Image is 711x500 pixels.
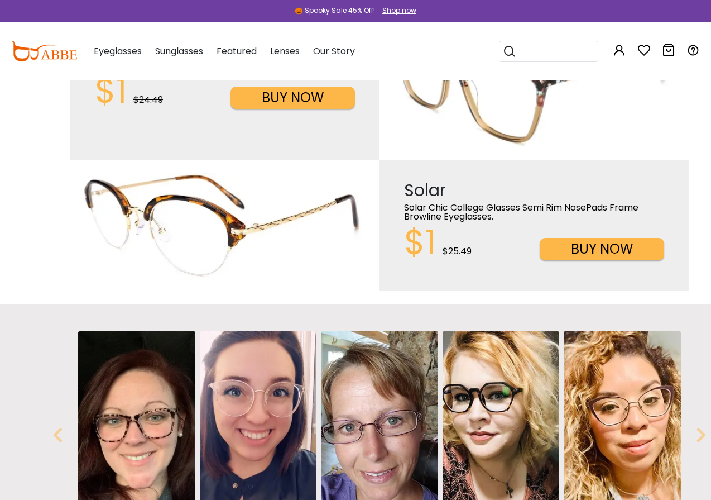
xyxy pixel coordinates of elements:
[95,68,127,115] span: $1
[377,6,416,15] a: Shop now
[382,6,416,16] div: Shop now
[94,45,142,58] span: Eyeglasses
[270,45,300,58] span: Lenses
[230,87,355,109] button: BUY NOW
[540,242,664,255] a: BUY NOW
[70,173,374,278] img: $1 Glasses Frames
[230,91,355,103] a: BUY NOW
[155,45,203,58] span: Sunglasses
[313,45,355,58] span: Our Story
[133,93,163,106] span: $24.49
[443,245,472,258] span: $25.49
[295,6,375,16] div: 🎃 Spooky Sale 45% Off!
[540,238,664,260] button: BUY NOW
[217,45,257,58] span: Featured
[404,178,446,202] span: Solar
[398,203,670,221] div: Solar Chic College Glasses Semi Rim NosePads Frame Browline Eyeglasses.
[404,219,436,266] span: $1
[379,22,683,146] img: $1 Glasses Frames
[11,41,77,61] img: abbeglasses.com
